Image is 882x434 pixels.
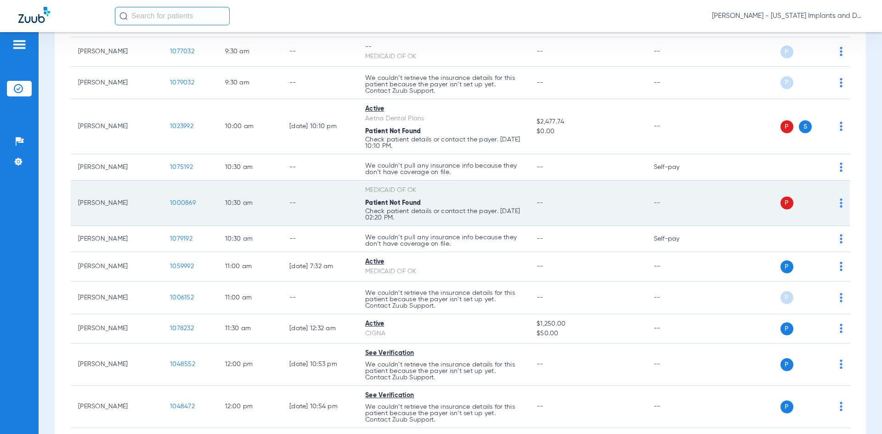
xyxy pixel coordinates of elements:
[365,114,522,124] div: Aetna Dental Plans
[646,67,708,99] td: --
[218,154,282,180] td: 10:30 AM
[282,226,358,252] td: --
[282,99,358,154] td: [DATE] 10:10 PM
[282,180,358,226] td: --
[365,52,522,62] div: MEDICAID OF OK
[840,293,842,302] img: group-dot-blue.svg
[780,120,793,133] span: P
[365,349,522,358] div: See Verification
[218,282,282,314] td: 11:00 AM
[836,390,882,434] iframe: Chat Widget
[646,314,708,344] td: --
[218,99,282,154] td: 10:00 AM
[119,12,128,20] img: Search Icon
[71,99,163,154] td: [PERSON_NAME]
[365,257,522,267] div: Active
[537,48,543,55] span: --
[71,180,163,226] td: [PERSON_NAME]
[780,322,793,335] span: P
[646,154,708,180] td: Self-pay
[170,164,193,170] span: 1075192
[365,319,522,329] div: Active
[71,252,163,282] td: [PERSON_NAME]
[537,164,543,170] span: --
[170,200,196,206] span: 1000869
[780,291,793,304] span: P
[170,403,195,410] span: 1048472
[780,400,793,413] span: P
[646,282,708,314] td: --
[537,117,639,127] span: $2,477.74
[840,78,842,87] img: group-dot-blue.svg
[712,11,864,21] span: [PERSON_NAME] - [US_STATE] Implants and Dentures
[840,324,842,333] img: group-dot-blue.svg
[282,386,358,428] td: [DATE] 10:54 PM
[840,360,842,369] img: group-dot-blue.svg
[840,198,842,208] img: group-dot-blue.svg
[840,234,842,243] img: group-dot-blue.svg
[840,163,842,172] img: group-dot-blue.svg
[218,314,282,344] td: 11:30 AM
[282,154,358,180] td: --
[115,7,230,25] input: Search for patients
[365,267,522,276] div: MEDICAID OF OK
[365,104,522,114] div: Active
[537,319,639,329] span: $1,250.00
[282,314,358,344] td: [DATE] 12:32 AM
[365,200,421,206] span: Patient Not Found
[537,361,543,367] span: --
[71,37,163,67] td: [PERSON_NAME]
[71,344,163,386] td: [PERSON_NAME]
[170,236,192,242] span: 1079192
[365,290,522,309] p: We couldn’t retrieve the insurance details for this patient because the payer isn’t set up yet. C...
[71,154,163,180] td: [PERSON_NAME]
[218,180,282,226] td: 10:30 AM
[840,47,842,56] img: group-dot-blue.svg
[646,344,708,386] td: --
[799,120,812,133] span: S
[170,79,194,86] span: 1079032
[170,361,195,367] span: 1048552
[780,197,793,209] span: P
[537,294,543,301] span: --
[365,128,421,135] span: Patient Not Found
[282,282,358,314] td: --
[71,67,163,99] td: [PERSON_NAME]
[18,7,50,23] img: Zuub Logo
[537,263,543,270] span: --
[71,314,163,344] td: [PERSON_NAME]
[780,76,793,89] span: P
[71,386,163,428] td: [PERSON_NAME]
[218,226,282,252] td: 10:30 AM
[646,226,708,252] td: Self-pay
[646,252,708,282] td: --
[218,37,282,67] td: 9:30 AM
[365,208,522,221] p: Check patient details or contact the payer. [DATE] 02:20 PM.
[537,403,543,410] span: --
[365,42,522,52] div: --
[170,123,193,130] span: 1023992
[365,361,522,381] p: We couldn’t retrieve the insurance details for this patient because the payer isn’t set up yet. C...
[365,136,522,149] p: Check patient details or contact the payer. [DATE] 10:10 PM.
[646,37,708,67] td: --
[780,45,793,58] span: P
[646,99,708,154] td: --
[71,226,163,252] td: [PERSON_NAME]
[537,200,543,206] span: --
[780,260,793,273] span: P
[780,358,793,371] span: P
[537,79,543,86] span: --
[170,48,194,55] span: 1077032
[170,294,194,301] span: 1006152
[218,344,282,386] td: 12:00 PM
[365,391,522,400] div: See Verification
[646,180,708,226] td: --
[218,252,282,282] td: 11:00 AM
[282,67,358,99] td: --
[537,236,543,242] span: --
[365,186,522,195] div: MEDICAID OF OK
[537,329,639,338] span: $50.00
[12,39,27,50] img: hamburger-icon
[218,386,282,428] td: 12:00 PM
[537,127,639,136] span: $0.00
